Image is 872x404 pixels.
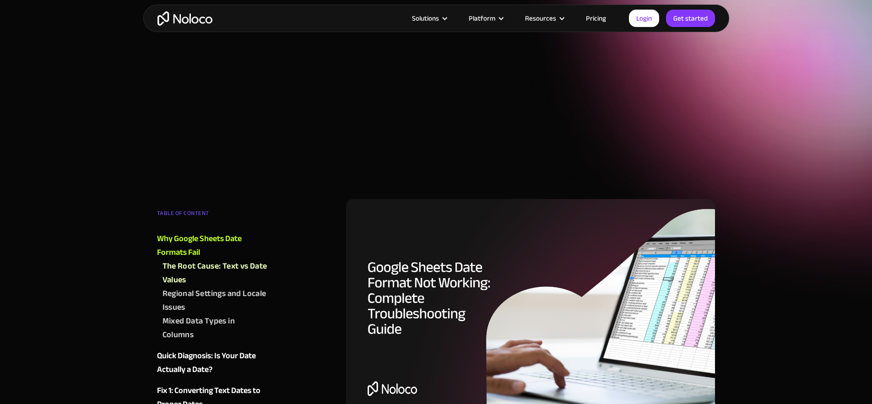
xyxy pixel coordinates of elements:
a: Regional Settings and Locale Issues [162,287,268,314]
div: Resources [514,12,574,24]
a: The Root Cause: Text vs Date Values [162,259,268,287]
a: Get started [666,10,715,27]
a: Why Google Sheets Date Formats Fail [157,232,268,259]
a: Quick Diagnosis: Is Your Date Actually a Date? [157,349,268,377]
a: Login [629,10,659,27]
div: TABLE OF CONTENT [157,206,268,225]
a: Pricing [574,12,617,24]
div: Platform [457,12,514,24]
div: Resources [525,12,556,24]
div: Solutions [401,12,457,24]
a: Mixed Data Types in Columns [162,314,268,342]
a: home [157,11,212,26]
div: Platform [469,12,495,24]
div: Solutions [412,12,439,24]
